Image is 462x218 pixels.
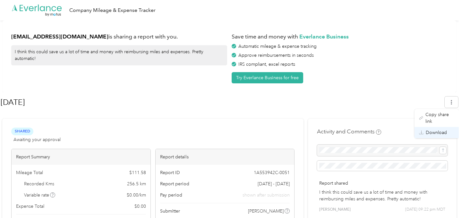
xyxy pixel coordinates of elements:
span: Expense Total [16,203,44,210]
strong: [EMAIL_ADDRESS][DOMAIN_NAME] [11,33,108,40]
span: Download [426,129,447,136]
span: Report period [160,180,189,187]
span: [PERSON_NAME] [319,207,351,213]
span: $ 0.00 / km [127,192,146,198]
span: shown after submission [243,192,290,198]
span: 1A553942C-0051 [254,169,290,176]
span: Approve reimbursements in seconds [238,53,314,58]
button: Try Everlance Business for free [232,72,303,83]
div: I think this could save us a lot of time and money with reimbursing miles and expenses. Pretty au... [11,45,227,65]
strong: Everlance Business [299,33,349,40]
span: $ 0.00 [134,203,146,210]
span: Recorded Kms [24,180,54,187]
span: Automatic mileage & expense tracking [238,44,317,49]
h1: is sharing a report with you. [11,33,227,41]
span: [PERSON_NAME] [248,208,284,214]
span: Report ID [160,169,180,176]
span: [DATE] 09:22 pm MDT [405,207,445,213]
span: Mileage Total [16,169,43,176]
span: Awaiting your approval [13,136,61,143]
span: [DATE] - [DATE] [258,180,290,187]
span: $ 111.58 [129,169,146,176]
span: IRS compliant, excel reports [238,62,295,67]
span: Shared [11,128,33,135]
span: 256.5 km [127,180,146,187]
span: Submitter [160,208,180,214]
div: Report Summary [12,149,150,165]
p: Report shared [319,180,445,187]
p: I think this could save us a lot of time and money with reimbursing miles and expenses. Pretty au... [319,189,445,202]
span: Copy share link [425,111,454,125]
div: Report details [156,149,295,165]
span: Variable rate [24,192,56,198]
div: Company Mileage & Expense Tracker [69,6,156,14]
h4: Activity and Comments [317,128,381,136]
h1: Save time and money with [232,33,448,41]
h1: Sep 2025 [1,95,440,110]
span: Pay period [160,192,182,198]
